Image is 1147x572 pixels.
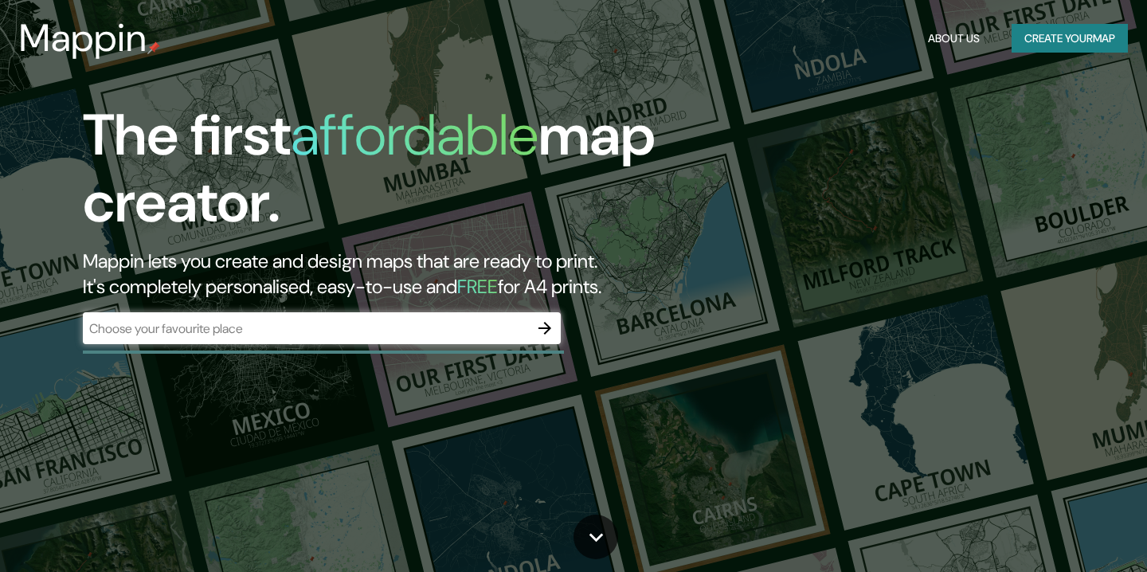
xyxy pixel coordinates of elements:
h3: Mappin [19,16,147,61]
h1: affordable [291,98,538,172]
button: Create yourmap [1012,24,1128,53]
button: About Us [922,24,986,53]
h5: FREE [457,274,498,299]
h2: Mappin lets you create and design maps that are ready to print. It's completely personalised, eas... [83,249,656,300]
input: Choose your favourite place [83,319,529,338]
h1: The first map creator. [83,102,656,249]
img: mappin-pin [147,41,160,54]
